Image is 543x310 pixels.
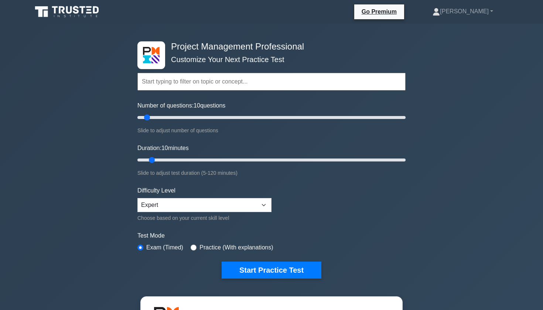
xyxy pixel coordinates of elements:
[199,243,273,252] label: Practice (With explanations)
[161,145,168,151] span: 10
[137,168,406,177] div: Slide to adjust test duration (5-120 minutes)
[137,231,406,240] label: Test Mode
[137,73,406,91] input: Start typing to filter on topic or concept...
[137,214,271,222] div: Choose based on your current skill level
[137,126,406,135] div: Slide to adjust number of questions
[222,262,321,279] button: Start Practice Test
[415,4,511,19] a: [PERSON_NAME]
[194,102,200,109] span: 10
[357,7,401,16] a: Go Premium
[168,41,369,52] h4: Project Management Professional
[137,101,225,110] label: Number of questions: questions
[137,144,189,153] label: Duration: minutes
[146,243,183,252] label: Exam (Timed)
[137,186,175,195] label: Difficulty Level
